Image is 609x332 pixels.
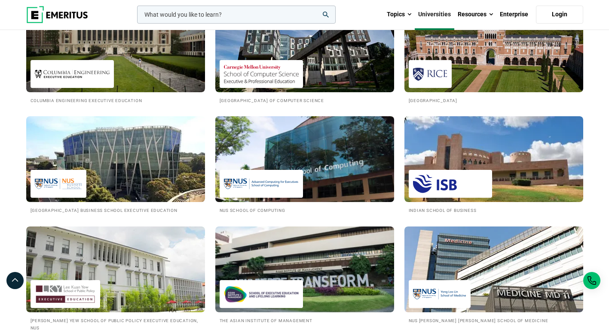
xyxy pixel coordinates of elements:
[215,116,394,214] a: Universities We Work With NUS School of Computing NUS School of Computing
[404,226,583,324] a: Universities We Work With NUS Yong Loo Lin School of Medicine NUS [PERSON_NAME] [PERSON_NAME] Sch...
[220,206,390,214] h2: NUS School of Computing
[26,116,205,202] img: Universities We Work With
[404,116,583,214] a: Universities We Work With Indian School of Business Indian School of Business
[413,174,488,193] img: Indian School of Business
[31,97,201,104] h2: Columbia Engineering Executive Education
[413,64,447,84] img: Rice University
[409,206,579,214] h2: Indian School of Business
[224,174,299,193] img: NUS School of Computing
[215,226,394,312] img: Universities We Work With
[404,226,583,312] img: Universities We Work With
[409,97,579,104] h2: [GEOGRAPHIC_DATA]
[404,6,583,104] a: Universities We Work With Rice University [GEOGRAPHIC_DATA]
[224,284,299,304] img: Asian Institute of Management
[26,226,205,312] img: Universities We Work With
[137,6,336,24] input: woocommerce-product-search-field-0
[35,174,82,193] img: National University of Singapore Business School Executive Education
[31,206,201,214] h2: [GEOGRAPHIC_DATA] Business School Executive Education
[206,112,403,206] img: Universities We Work With
[220,317,390,324] h2: The Asian Institute of Management
[224,64,299,84] img: Carnegie Mellon University School of Computer Science
[35,284,96,304] img: Lee Kuan Yew School of Public Policy Executive Education, NUS
[26,226,205,331] a: Universities We Work With Lee Kuan Yew School of Public Policy Executive Education, NUS [PERSON_N...
[31,317,201,331] h2: [PERSON_NAME] Yew School of Public Policy Executive Education, NUS
[413,284,466,304] img: NUS Yong Loo Lin School of Medicine
[35,64,110,84] img: Columbia Engineering Executive Education
[536,6,583,24] a: Login
[404,6,583,92] img: Universities We Work With
[215,6,394,92] img: Universities We Work With
[404,116,583,202] img: Universities We Work With
[26,6,205,92] img: Universities We Work With
[215,226,394,324] a: Universities We Work With Asian Institute of Management The Asian Institute of Management
[215,6,394,104] a: Universities We Work With Carnegie Mellon University School of Computer Science [GEOGRAPHIC_DATA]...
[409,317,579,324] h2: NUS [PERSON_NAME] [PERSON_NAME] School of Medicine
[26,116,205,214] a: Universities We Work With National University of Singapore Business School Executive Education [G...
[220,97,390,104] h2: [GEOGRAPHIC_DATA] of Computer Science
[26,6,205,104] a: Universities We Work With Columbia Engineering Executive Education Columbia Engineering Executive...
